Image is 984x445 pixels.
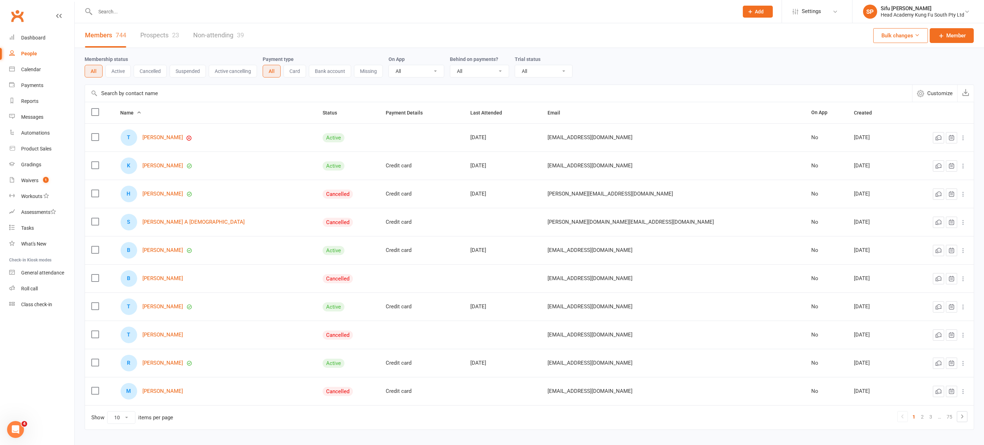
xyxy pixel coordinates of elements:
[881,12,964,18] div: Head Academy Kung Fu South Pty Ltd
[9,125,74,141] a: Automations
[873,28,928,43] button: Bulk changes
[471,110,510,116] span: Last Attended
[854,163,898,169] div: [DATE]
[854,219,898,225] div: [DATE]
[9,78,74,93] a: Payments
[9,30,74,46] a: Dashboard
[548,300,632,313] span: [EMAIL_ADDRESS][DOMAIN_NAME]
[811,247,841,253] div: No
[22,421,27,427] span: 4
[121,186,137,202] div: Harper
[8,7,26,25] a: Clubworx
[811,304,841,310] div: No
[548,243,632,257] span: [EMAIL_ADDRESS][DOMAIN_NAME]
[170,65,206,78] button: Suspended
[389,56,405,62] label: On App
[121,298,137,315] div: Tyler
[386,109,430,117] button: Payment Details
[755,9,764,14] span: Add
[515,56,540,62] label: Trial status
[21,82,43,88] div: Payments
[386,304,458,310] div: Credit card
[9,141,74,157] a: Product Sales
[21,114,43,120] div: Messages
[471,135,535,141] div: [DATE]
[85,65,103,78] button: All
[263,65,281,78] button: All
[21,35,45,41] div: Dashboard
[471,191,535,197] div: [DATE]
[143,135,183,141] a: [PERSON_NAME]
[450,56,498,62] label: Behind on payments?
[743,6,773,18] button: Add
[323,110,345,116] span: Status
[121,157,137,174] div: Katie
[9,236,74,252] a: What's New
[9,62,74,78] a: Calendar
[21,162,41,167] div: Gradings
[21,67,41,72] div: Calendar
[121,110,142,116] span: Name
[21,302,52,307] div: Class check-in
[811,332,841,338] div: No
[143,163,183,169] a: [PERSON_NAME]
[143,247,183,253] a: [PERSON_NAME]
[121,214,137,230] div: Scott
[116,31,126,39] div: 744
[471,109,510,117] button: Last Attended
[21,51,37,56] div: People
[811,360,841,366] div: No
[935,412,944,422] a: …
[283,65,306,78] button: Card
[854,360,898,366] div: [DATE]
[323,109,345,117] button: Status
[910,412,918,422] a: 1
[143,276,183,282] a: [PERSON_NAME]
[121,383,137,400] div: Michaela
[134,65,167,78] button: Cancelled
[854,304,898,310] div: [DATE]
[9,188,74,204] a: Workouts
[172,31,179,39] div: 23
[323,359,344,368] div: Active
[854,135,898,141] div: [DATE]
[863,5,877,19] div: SP
[323,190,353,199] div: Cancelled
[548,187,673,200] span: [PERSON_NAME][EMAIL_ADDRESS][DOMAIN_NAME]
[918,412,927,422] a: 2
[263,56,294,62] label: Payment type
[386,110,430,116] span: Payment Details
[91,411,173,424] div: Show
[802,4,821,19] span: Settings
[85,23,126,48] a: Members744
[386,388,458,394] div: Credit card
[548,110,568,116] span: Email
[548,356,632,370] span: [EMAIL_ADDRESS][DOMAIN_NAME]
[9,220,74,236] a: Tasks
[9,46,74,62] a: People
[548,159,632,172] span: [EMAIL_ADDRESS][DOMAIN_NAME]
[209,65,257,78] button: Active cancelling
[548,131,632,144] span: [EMAIL_ADDRESS][DOMAIN_NAME]
[548,384,632,398] span: [EMAIL_ADDRESS][DOMAIN_NAME]
[323,274,353,283] div: Cancelled
[323,161,344,171] div: Active
[805,102,848,123] th: On App
[811,388,841,394] div: No
[21,130,50,136] div: Automations
[854,191,898,197] div: [DATE]
[386,360,458,366] div: Credit card
[143,219,245,225] a: [PERSON_NAME] A [DEMOGRAPHIC_DATA]
[21,286,38,291] div: Roll call
[9,157,74,173] a: Gradings
[138,415,173,421] div: items per page
[143,360,183,366] a: [PERSON_NAME]
[323,246,344,255] div: Active
[854,110,880,116] span: Created
[927,89,953,98] span: Customize
[9,281,74,297] a: Roll call
[548,215,714,229] span: [PERSON_NAME][DOMAIN_NAME][EMAIL_ADDRESS][DOMAIN_NAME]
[21,193,42,199] div: Workouts
[854,109,880,117] button: Created
[471,247,535,253] div: [DATE]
